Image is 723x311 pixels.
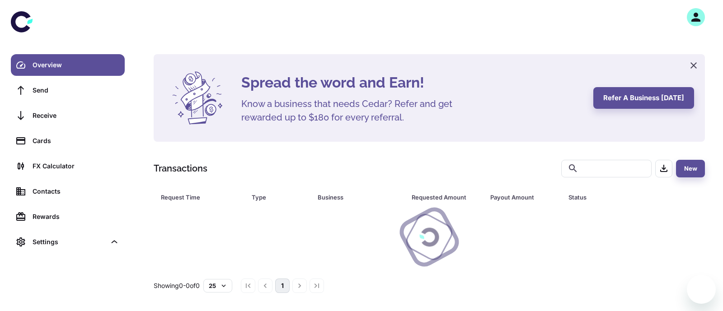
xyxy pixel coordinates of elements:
[154,281,200,291] p: Showing 0-0 of 0
[154,162,207,175] h1: Transactions
[412,191,479,204] span: Requested Amount
[161,191,241,204] span: Request Time
[412,191,467,204] div: Requested Amount
[252,191,295,204] div: Type
[568,191,667,204] span: Status
[241,97,467,124] h5: Know a business that needs Cedar? Refer and get rewarded up to $180 for every referral.
[593,87,694,109] button: Refer a business [DATE]
[275,279,290,293] button: page 1
[11,54,125,76] a: Overview
[687,275,716,304] iframe: Button to launch messaging window
[33,85,119,95] div: Send
[11,105,125,126] a: Receive
[203,279,232,292] button: 25
[33,237,106,247] div: Settings
[490,191,558,204] span: Payout Amount
[33,212,119,222] div: Rewards
[11,130,125,152] a: Cards
[33,136,119,146] div: Cards
[11,155,125,177] a: FX Calculator
[11,181,125,202] a: Contacts
[11,231,125,253] div: Settings
[161,191,229,204] div: Request Time
[252,191,307,204] span: Type
[490,191,546,204] div: Payout Amount
[33,161,119,171] div: FX Calculator
[33,111,119,121] div: Receive
[241,72,582,93] h4: Spread the word and Earn!
[33,60,119,70] div: Overview
[11,79,125,101] a: Send
[239,279,325,293] nav: pagination navigation
[11,206,125,227] a: Rewards
[33,186,119,196] div: Contacts
[676,160,705,177] button: New
[568,191,656,204] div: Status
